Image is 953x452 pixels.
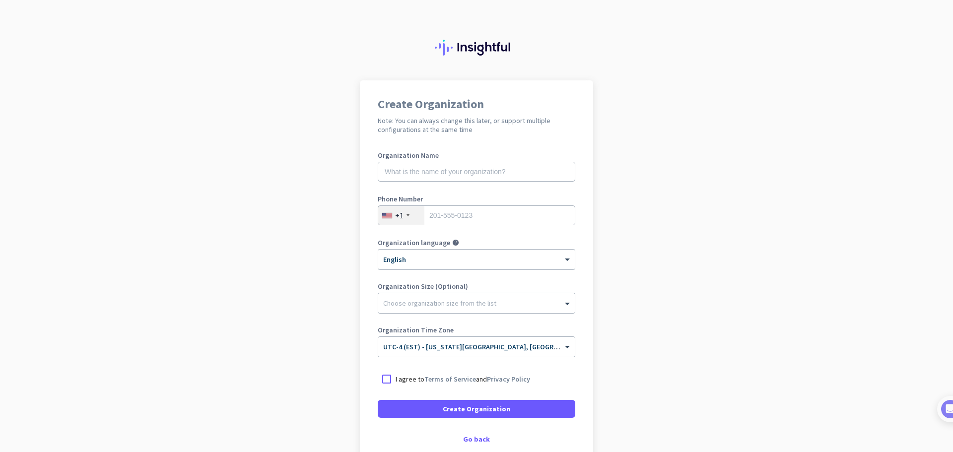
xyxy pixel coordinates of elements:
label: Organization Time Zone [378,326,575,333]
p: I agree to and [396,374,530,384]
label: Phone Number [378,195,575,202]
div: Go back [378,436,575,443]
label: Organization Size (Optional) [378,283,575,290]
h1: Create Organization [378,98,575,110]
div: +1 [395,210,404,220]
a: Terms of Service [424,375,476,384]
label: Organization language [378,239,450,246]
button: Create Organization [378,400,575,418]
img: Insightful [435,40,518,56]
label: Organization Name [378,152,575,159]
span: Create Organization [443,404,510,414]
input: What is the name of your organization? [378,162,575,182]
a: Privacy Policy [487,375,530,384]
i: help [452,239,459,246]
input: 201-555-0123 [378,205,575,225]
h2: Note: You can always change this later, or support multiple configurations at the same time [378,116,575,134]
